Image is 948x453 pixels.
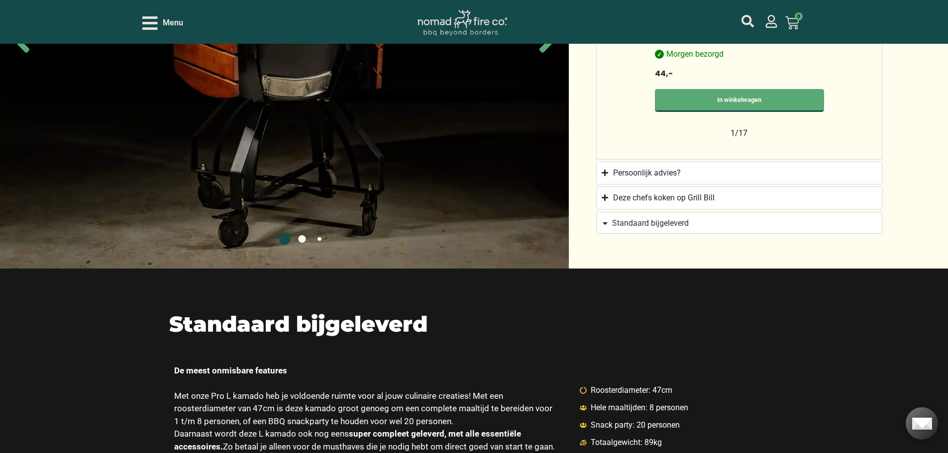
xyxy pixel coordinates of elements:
a: 0 [773,10,811,36]
p: Morgen bezorgd [655,48,824,60]
a: mijn account [765,15,778,28]
div: Open/Close Menu [142,14,183,32]
a: bekijk accessoires [596,212,882,234]
span: Totaalgewicht: 89kg [588,437,662,449]
h2: Standaard bijgeleverd [169,313,427,335]
summary: Persoonlijk advies? [596,162,882,184]
div: Persoonlijk advies? [613,167,681,179]
img: Nomad Logo [418,10,507,36]
div: / [731,129,747,137]
a: mijn account [741,15,754,27]
span: Hele maaltijden: 8 personen [588,402,688,414]
span: 1 [731,128,735,138]
span: Snack party: 20 personen [588,419,680,431]
span: Go to slide 2 [298,235,306,243]
span: 17 [738,128,747,138]
div: Met onze Pro L kamado heb je voldoende ruimte voor al jouw culinaire creaties! Met een roosterdia... [174,390,557,428]
span: Go to slide 1 [279,233,290,245]
span: Go to slide 3 [317,237,321,241]
span: Standaard bijgeleverd [612,219,689,227]
div: Deze chefs koken op Grill Bill [613,192,715,204]
span: 0 [795,12,803,20]
strong: super compleet geleverd, met alle essentiële accessoires. [174,429,521,452]
strong: De meest onmisbare features [174,365,287,375]
summary: Deze chefs koken op Grill Bill [596,186,882,209]
span: Roosterdiameter: 47cm [588,384,672,396]
a: Toevoegen aan winkelwagen: “Kamado Regenhoes Bill's Raincoat 21 / 23 inch“ [655,89,824,112]
span: Menu [163,17,183,29]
